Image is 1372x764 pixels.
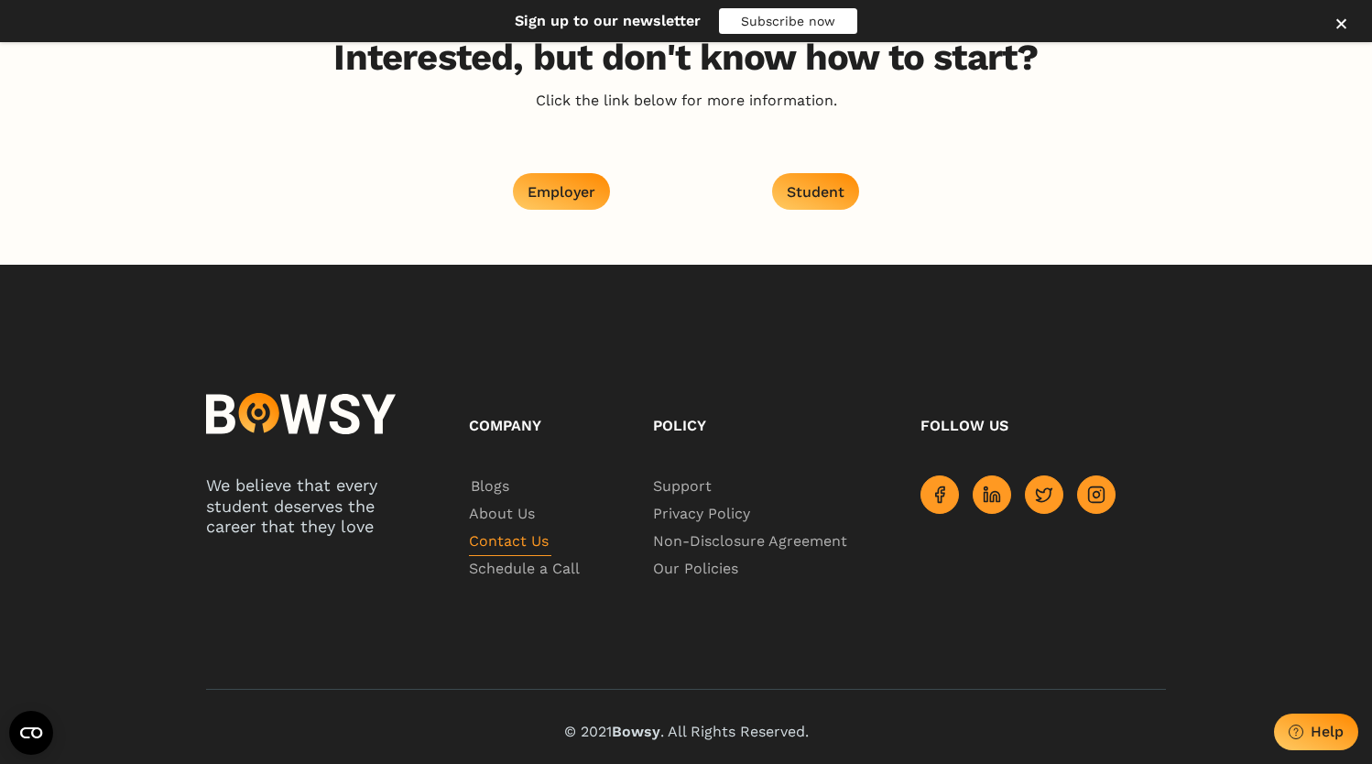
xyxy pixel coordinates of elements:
span: About Us [469,501,538,529]
span: Contact Us [469,529,551,556]
h4: Sign up to our newsletter [515,7,719,34]
span: © 2021 . All Rights Reserved. [564,723,809,740]
span: Company [469,417,541,434]
button: Close [1323,6,1359,43]
button: Open CMP widget [9,711,53,755]
div: Employer [528,183,595,201]
span: Our Policies [653,556,741,584]
span: Policy [653,417,706,434]
a: Privacy Policy [653,501,847,529]
button: Subscribe now [719,8,857,34]
p: Click the link below for more information. [536,91,837,111]
a: Non-Disclosure Agreement [653,529,847,556]
span: Support [653,474,713,501]
span: We believe that every student deserves the career that they love [206,475,377,536]
a: Contact Us [469,529,580,556]
button: Help [1274,714,1358,750]
span: Blogs [469,474,510,501]
a: About Us [469,501,580,529]
a: Our Policies [653,556,847,584]
a: Blogs [469,474,580,501]
a: Schedule a Call [469,556,580,584]
button: Student [772,173,859,210]
img: logo [206,388,397,439]
div: Student [787,183,844,201]
span: Bowsy [612,723,660,740]
span: Follow us [920,417,1008,434]
span: Privacy Policy [653,501,754,529]
button: Employer [513,173,610,210]
div: Help [1311,723,1344,740]
a: Support [653,474,847,501]
h2: Interested, but don't know how to start? [333,36,1038,80]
